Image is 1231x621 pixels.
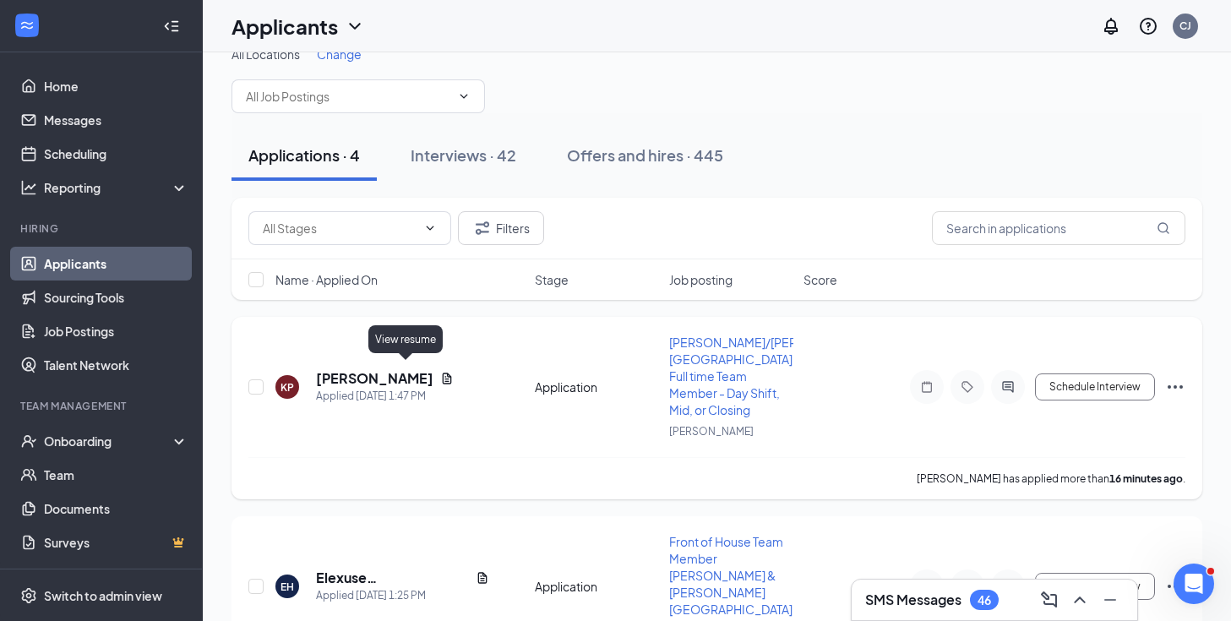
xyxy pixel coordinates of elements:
[44,458,188,492] a: Team
[535,578,659,595] div: Application
[231,12,338,41] h1: Applicants
[1036,586,1063,613] button: ComposeMessage
[1174,564,1214,604] iframe: Intercom live chat
[231,46,300,62] span: All Locations
[1165,576,1185,596] svg: Ellipses
[20,221,185,236] div: Hiring
[957,380,978,394] svg: Tag
[978,593,991,607] div: 46
[20,179,37,196] svg: Analysis
[275,271,378,288] span: Name · Applied On
[44,137,188,171] a: Scheduling
[1165,377,1185,397] svg: Ellipses
[44,433,174,449] div: Onboarding
[316,569,469,587] h5: Elexuse [PERSON_NAME]
[472,218,493,238] svg: Filter
[163,18,180,35] svg: Collapse
[44,526,188,559] a: SurveysCrown
[44,492,188,526] a: Documents
[1070,590,1090,610] svg: ChevronUp
[1101,16,1121,36] svg: Notifications
[423,221,437,235] svg: ChevronDown
[248,144,360,166] div: Applications · 4
[44,314,188,348] a: Job Postings
[316,587,489,604] div: Applied [DATE] 1:25 PM
[281,580,294,594] div: EH
[19,17,35,34] svg: WorkstreamLogo
[246,87,450,106] input: All Job Postings
[1157,221,1170,235] svg: MagnifyingGlass
[458,211,544,245] button: Filter Filters
[1138,16,1158,36] svg: QuestionInfo
[1039,590,1059,610] svg: ComposeMessage
[917,380,937,394] svg: Note
[1066,586,1093,613] button: ChevronUp
[803,271,837,288] span: Score
[44,348,188,382] a: Talent Network
[567,144,723,166] div: Offers and hires · 445
[535,271,569,288] span: Stage
[281,380,294,395] div: KP
[1035,573,1155,600] button: Schedule Interview
[1109,472,1183,485] b: 16 minutes ago
[457,90,471,103] svg: ChevronDown
[932,211,1185,245] input: Search in applications
[44,587,162,604] div: Switch to admin view
[865,591,961,609] h3: SMS Messages
[669,425,754,438] span: [PERSON_NAME]
[44,103,188,137] a: Messages
[669,271,733,288] span: Job posting
[44,69,188,103] a: Home
[440,372,454,385] svg: Document
[1035,373,1155,400] button: Schedule Interview
[1179,19,1191,33] div: CJ
[476,571,489,585] svg: Document
[316,388,454,405] div: Applied [DATE] 1:47 PM
[368,325,443,353] div: View resume
[535,379,659,395] div: Application
[1097,586,1124,613] button: Minimize
[669,335,867,417] span: [PERSON_NAME]/[PERSON_NAME][GEOGRAPHIC_DATA]- Full time Team Member - Day Shift, Mid, or Closing
[411,144,516,166] div: Interviews · 42
[316,369,433,388] h5: [PERSON_NAME]
[20,399,185,413] div: Team Management
[669,534,793,617] span: Front of House Team Member [PERSON_NAME] & [PERSON_NAME][GEOGRAPHIC_DATA]
[317,46,362,62] span: Change
[44,281,188,314] a: Sourcing Tools
[345,16,365,36] svg: ChevronDown
[998,380,1018,394] svg: ActiveChat
[917,471,1185,486] p: [PERSON_NAME] has applied more than .
[1100,590,1120,610] svg: Minimize
[44,247,188,281] a: Applicants
[263,219,417,237] input: All Stages
[44,179,189,196] div: Reporting
[20,587,37,604] svg: Settings
[20,433,37,449] svg: UserCheck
